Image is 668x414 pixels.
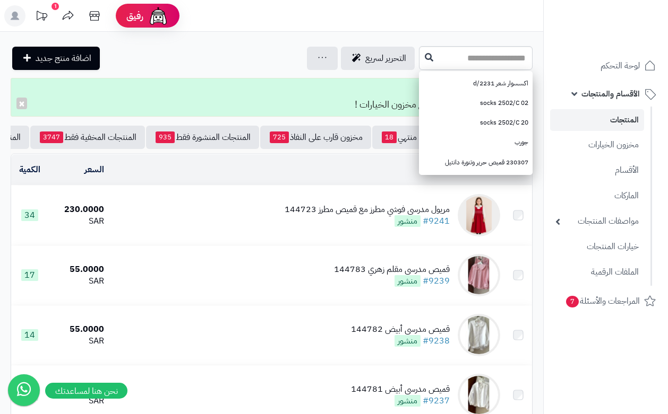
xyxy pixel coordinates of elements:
[148,5,169,27] img: ai-face.png
[550,134,644,156] a: مخزون الخيارات
[260,126,371,149] a: مخزون قارب على النفاذ725
[19,163,40,176] a: الكمية
[395,215,421,227] span: منشور
[395,335,421,347] span: منشور
[30,126,145,149] a: المنتجات المخفية فقط3747
[341,47,415,70] a: التحرير لسريع
[52,3,59,10] div: 1
[550,159,644,182] a: الأقسام
[458,314,500,356] img: قميص مدرسي أبيض 144782
[334,263,450,276] div: قميص مدرسي مقلم زهري 144783
[53,215,104,227] div: SAR
[126,10,143,22] span: رفيق
[601,58,640,73] span: لوحة التحكم
[395,275,421,287] span: منشور
[550,210,644,233] a: مواصفات المنتجات
[423,275,450,287] a: #9239
[596,28,658,50] img: logo-2.png
[53,323,104,336] div: 55.0000
[550,288,662,314] a: المراجعات والأسئلة7
[40,131,63,143] span: 3747
[581,86,640,101] span: الأقسام والمنتجات
[565,294,640,309] span: المراجعات والأسئلة
[423,334,450,347] a: #9238
[53,335,104,347] div: SAR
[285,204,450,216] div: مريول مدرسي فوشي مطرز مع قميص مطرز 144723
[21,209,38,221] span: 34
[11,78,533,117] div: تم التعديل! تمت تحديث مخزون المنتج مع مخزون الخيارات !
[156,131,175,143] span: 935
[458,254,500,296] img: قميص مدرسي مقلم زهري 144783
[550,184,644,207] a: الماركات
[566,296,579,307] span: 7
[12,47,100,70] a: اضافة منتج جديد
[53,395,104,407] div: SAR
[53,204,104,216] div: 230.0000
[423,215,450,227] a: #9241
[365,52,406,65] span: التحرير لسريع
[146,126,259,149] a: المنتجات المنشورة فقط935
[419,74,533,93] a: اكسسوار شعر 2231/d
[270,131,289,143] span: 725
[419,133,533,152] a: جورب
[372,126,450,149] a: مخزون منتهي18
[84,163,104,176] a: السعر
[423,394,450,407] a: #9237
[550,109,644,131] a: المنتجات
[21,329,38,341] span: 14
[53,263,104,276] div: 55.0000
[419,113,533,133] a: socks 2502/C 20
[53,275,104,287] div: SAR
[21,269,38,281] span: 17
[550,261,644,284] a: الملفات الرقمية
[382,131,397,143] span: 18
[28,5,55,29] a: تحديثات المنصة
[351,323,450,336] div: قميص مدرسي أبيض 144782
[550,235,644,258] a: خيارات المنتجات
[419,93,533,113] a: socks 2502/C 02
[351,383,450,395] div: قميص مدرسي أبيض 144781
[36,52,91,65] span: اضافة منتج جديد
[395,395,421,407] span: منشور
[419,153,533,172] a: 230307 قميص حرير وتنورة دانتيل
[458,194,500,236] img: مريول مدرسي فوشي مطرز مع قميص مطرز 144723
[16,98,27,109] button: ×
[550,53,662,78] a: لوحة التحكم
